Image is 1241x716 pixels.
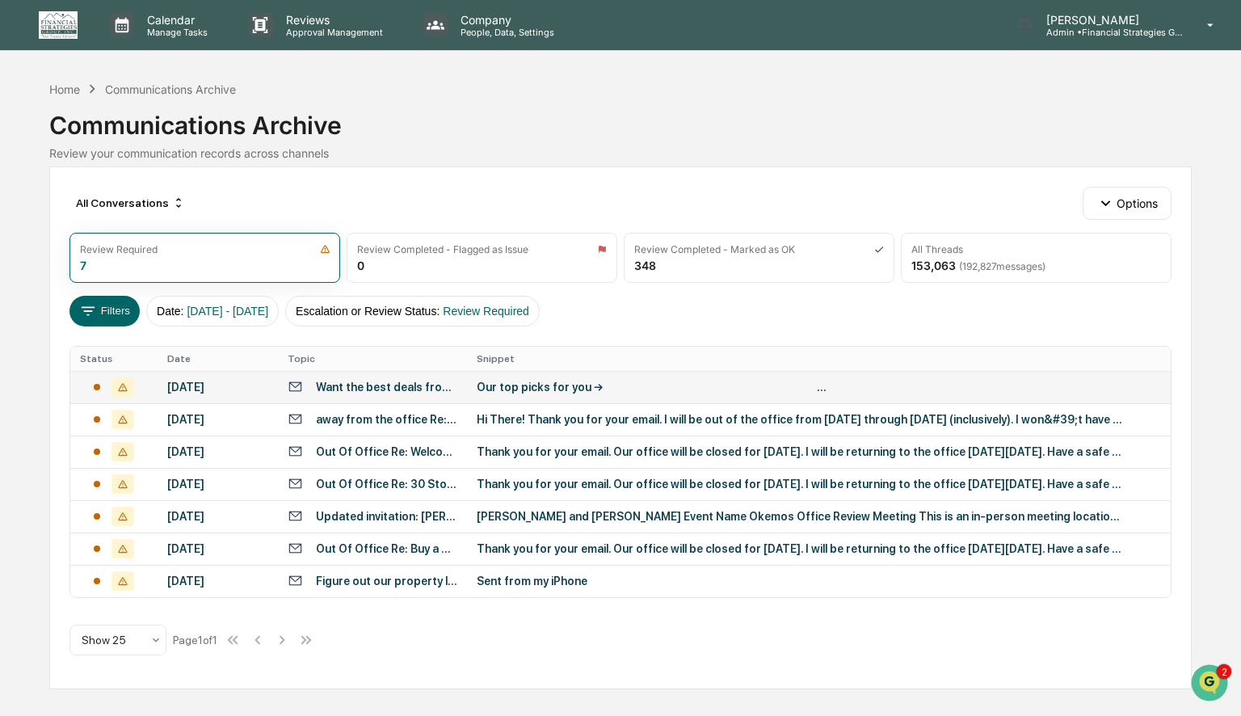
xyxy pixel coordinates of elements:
[357,259,364,272] div: 0
[34,123,63,152] img: 8933085812038_c878075ebb4cc5468115_72.jpg
[634,243,795,255] div: Review Completed - Marked as OK
[320,244,330,255] img: icon
[105,82,236,96] div: Communications Archive
[448,27,562,38] p: People, Data, Settings
[1189,663,1233,706] iframe: Open customer support
[874,244,884,255] img: icon
[278,347,467,371] th: Topic
[167,413,269,426] div: [DATE]
[111,323,207,352] a: 🗄️Attestations
[70,347,157,371] th: Status
[167,575,269,588] div: [DATE]
[316,510,457,523] div: Updated invitation: [PERSON_NAME] and [PERSON_NAME] @ [DATE] 11am - 12:15pm (EDT) ([EMAIL_ADDRESS...
[316,575,457,588] div: Figure out our property line
[167,381,269,394] div: [DATE]
[357,243,528,255] div: Review Completed - Flagged as Issue
[634,259,656,272] div: 348
[316,445,457,458] div: Out Of Office Re: Welcome to HS 321
[16,33,294,59] p: How can we help?
[467,347,1170,371] th: Snippet
[158,347,279,371] th: Date
[1033,27,1184,38] p: Admin • Financial Strategies Group (FSG)
[80,243,158,255] div: Review Required
[39,11,78,39] img: logo
[143,263,176,276] span: [DATE]
[16,331,29,344] div: 🖐️
[73,139,229,152] div: We're offline, we'll be back soon
[69,190,191,216] div: All Conversations
[316,478,457,491] div: Out Of Office Re: 30 Stocks That Could Rally 30%+ | Retirement Habits the Wealthy Swear By | DOGE...
[1033,13,1184,27] p: [PERSON_NAME]
[477,510,1123,523] div: [PERSON_NAME] and [PERSON_NAME] Event Name Okemos Office Review Meeting This is an in-person meet...
[1083,187,1171,219] button: Options
[250,175,294,195] button: See all
[273,13,391,27] p: Reviews
[167,445,269,458] div: [DATE]
[50,219,131,232] span: [PERSON_NAME]
[187,305,268,318] span: [DATE] - [DATE]
[477,413,1123,426] div: Hi There! Thank you for your email. I will be out of the office from [DATE] through [DATE] (inclu...
[316,381,457,394] div: Want the best deals from the Deal Room?
[911,259,1045,272] div: 153,063
[273,27,391,38] p: Approval Management
[32,263,45,276] img: 1746055101610-c473b297-6a78-478c-a979-82029cc54cd1
[477,575,1123,588] div: Sent from my iPhone
[911,243,963,255] div: All Threads
[597,244,607,255] img: icon
[16,179,108,192] div: Past conversations
[134,27,216,38] p: Manage Tasks
[16,123,45,152] img: 1746055101610-c473b297-6a78-478c-a979-82029cc54cd1
[32,330,104,346] span: Preclearance
[114,399,196,412] a: Powered byPylon
[10,354,108,383] a: 🔎Data Lookup
[143,219,176,232] span: [DATE]
[161,400,196,412] span: Pylon
[275,128,294,147] button: Start new chat
[167,542,269,555] div: [DATE]
[134,263,140,276] span: •
[443,305,529,318] span: Review Required
[16,362,29,375] div: 🔎
[167,478,269,491] div: [DATE]
[316,542,457,555] div: Out Of Office Re: Buy a Second Home When You Retire? | [PERSON_NAME] Gets Advice from [PERSON_NAM...
[133,330,200,346] span: Attestations
[134,13,216,27] p: Calendar
[49,98,1191,140] div: Communications Archive
[959,260,1045,272] span: ( 192,827 messages)
[477,478,1123,491] div: Thank you for your email. Our office will be closed for [DATE]. I will be returning to the office...
[73,123,265,139] div: Start new chat
[285,296,540,326] button: Escalation or Review Status:Review Required
[316,413,457,426] div: away from the office Re: Google Workspace: Your invoice is available for [DOMAIN_NAME]
[167,510,269,523] div: [DATE]
[16,204,42,230] img: Jack Rasmussen
[117,331,130,344] div: 🗄️
[477,542,1123,555] div: Thank you for your email. Our office will be closed for [DATE]. I will be returning to the office...
[477,381,1123,394] div: Our top picks for you → ͏ ͏ ͏ ͏ ͏ ͏ ͏ ͏ ͏ ͏ ͏ ͏ ͏ ͏ ͏ ͏ ͏ ͏ ͏ ͏ ͏ ͏ ͏ ͏ ͏ ͏ ͏ ͏ ͏ ͏ ͏ ͏ ͏ ͏ ͏ ͏ ͏...
[10,323,111,352] a: 🖐️Preclearance
[32,360,102,377] span: Data Lookup
[32,220,45,233] img: 1746055101610-c473b297-6a78-478c-a979-82029cc54cd1
[49,82,80,96] div: Home
[448,13,562,27] p: Company
[134,219,140,232] span: •
[80,259,86,272] div: 7
[173,634,217,647] div: Page 1 of 1
[50,263,131,276] span: [PERSON_NAME]
[477,445,1123,458] div: Thank you for your email. Our office will be closed for [DATE]. I will be returning to the office...
[16,247,42,273] img: Jack Rasmussen
[49,146,1191,160] div: Review your communication records across channels
[69,296,140,326] button: Filters
[146,296,279,326] button: Date:[DATE] - [DATE]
